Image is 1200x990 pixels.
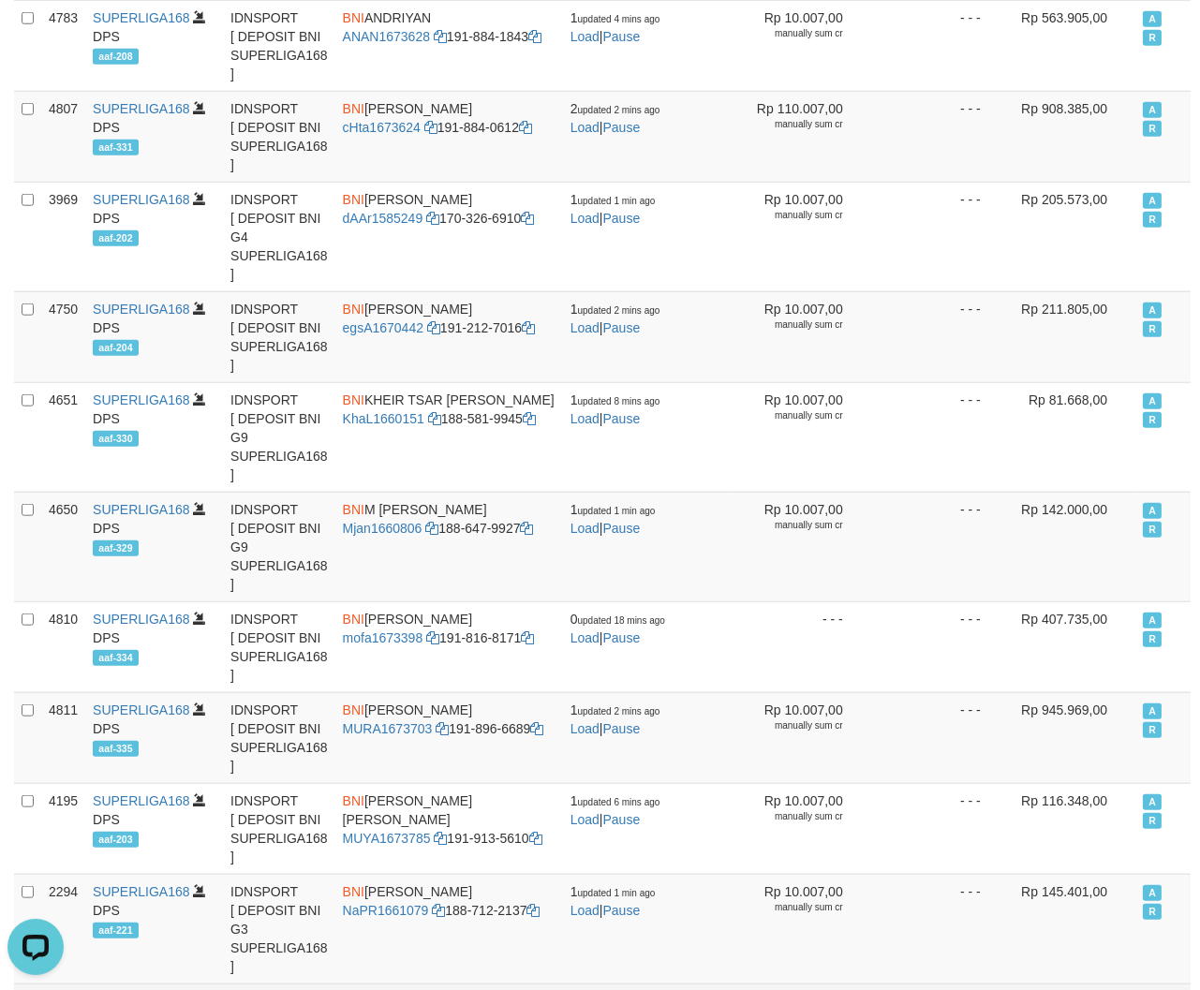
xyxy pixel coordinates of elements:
[519,120,532,135] a: Copy 1918840612 to clipboard
[578,797,660,807] span: updated 6 mins ago
[432,903,445,918] a: Copy NaPR1661079 to clipboard
[223,874,335,983] td: IDNSPORT [ DEPOSIT BNI G3 SUPERLIGA168 ]
[1009,601,1135,692] td: Rp 407.735,00
[741,318,843,332] div: manually sum cr
[93,230,139,246] span: aaf-202
[426,630,439,645] a: Copy mofa1673398 to clipboard
[426,211,439,226] a: Copy dAAr1585249 to clipboard
[570,101,660,135] span: |
[428,411,441,426] a: Copy KhaL1660151 to clipboard
[741,519,843,532] div: manually sum cr
[343,502,364,517] span: BNI
[1143,30,1162,46] span: Running
[85,492,223,601] td: DPS
[343,793,364,808] span: BNI
[570,521,600,536] a: Load
[343,721,433,736] a: MURA1673703
[871,291,1009,382] td: - - -
[1009,291,1135,382] td: Rp 211.805,00
[578,396,660,406] span: updated 8 mins ago
[570,392,660,426] span: |
[434,29,447,44] a: Copy ANAN1673628 to clipboard
[93,884,190,899] a: SUPERLIGA168
[93,49,139,65] span: aaf-208
[570,211,600,226] a: Load
[93,741,139,757] span: aaf-335
[41,692,85,783] td: 4811
[603,320,641,335] a: Pause
[93,702,190,717] a: SUPERLIGA168
[570,192,656,226] span: |
[741,27,843,40] div: manually sum cr
[741,810,843,823] div: manually sum cr
[343,192,364,207] span: BNI
[1143,102,1162,118] span: Active
[603,211,641,226] a: Pause
[578,706,660,717] span: updated 2 mins ago
[578,14,660,24] span: updated 4 mins ago
[41,601,85,692] td: 4810
[1009,692,1135,783] td: Rp 945.969,00
[603,29,641,44] a: Pause
[741,209,843,222] div: manually sum cr
[85,783,223,874] td: DPS
[603,120,641,135] a: Pause
[7,7,64,64] button: Open LiveChat chat widget
[343,884,364,899] span: BNI
[1143,412,1162,428] span: Running
[570,702,660,736] span: |
[343,411,424,426] a: KhaL1660151
[522,320,535,335] a: Copy 1912127016 to clipboard
[570,29,600,44] a: Load
[530,721,543,736] a: Copy 1918966689 to clipboard
[1143,11,1162,27] span: Active
[570,612,665,627] span: 0
[1009,492,1135,601] td: Rp 142.000,00
[343,320,423,335] a: egsA1670442
[335,382,563,492] td: KHEIR TSAR [PERSON_NAME] 188-581-9945
[343,521,422,536] a: Mjan1660806
[427,320,440,335] a: Copy egsA1670442 to clipboard
[41,91,85,182] td: 4807
[871,601,1009,692] td: - - -
[343,903,429,918] a: NaPR1661079
[570,793,660,808] span: 1
[1143,794,1162,810] span: Active
[1143,121,1162,137] span: Running
[343,101,364,116] span: BNI
[335,874,563,983] td: [PERSON_NAME] 188-712-2137
[93,302,190,317] a: SUPERLIGA168
[1143,303,1162,318] span: Active
[871,874,1009,983] td: - - -
[733,291,871,382] td: Rp 10.007,00
[1143,904,1162,920] span: Running
[41,291,85,382] td: 4750
[335,91,563,182] td: [PERSON_NAME] 191-884-0612
[570,392,660,407] span: 1
[570,302,660,317] span: 1
[733,382,871,492] td: Rp 10.007,00
[93,923,139,938] span: aaf-221
[343,211,423,226] a: dAAr1585249
[93,340,139,356] span: aaf-204
[436,721,449,736] a: Copy MURA1673703 to clipboard
[1143,522,1162,538] span: Running
[733,492,871,601] td: Rp 10.007,00
[335,601,563,692] td: [PERSON_NAME] 191-816-8171
[733,692,871,783] td: Rp 10.007,00
[521,521,534,536] a: Copy 1886479927 to clipboard
[343,831,431,846] a: MUYA1673785
[570,192,656,207] span: 1
[578,305,660,316] span: updated 2 mins ago
[93,101,190,116] a: SUPERLIGA168
[343,612,364,627] span: BNI
[603,721,641,736] a: Pause
[570,630,600,645] a: Load
[733,874,871,983] td: Rp 10.007,00
[733,601,871,692] td: - - -
[529,831,542,846] a: Copy 1919135610 to clipboard
[570,320,600,335] a: Load
[1143,393,1162,409] span: Active
[733,182,871,291] td: Rp 10.007,00
[741,118,843,131] div: manually sum cr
